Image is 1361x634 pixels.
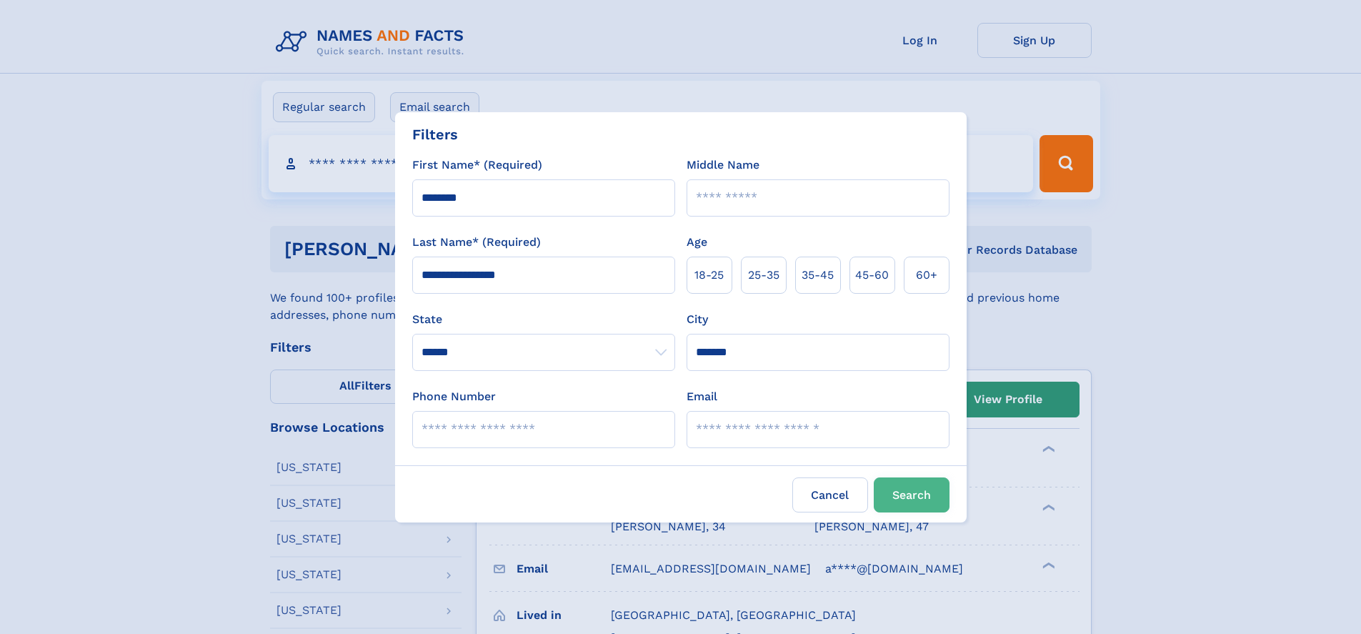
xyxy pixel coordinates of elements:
[412,157,542,174] label: First Name* (Required)
[748,267,779,284] span: 25‑35
[687,157,759,174] label: Middle Name
[874,477,949,512] button: Search
[412,388,496,405] label: Phone Number
[687,234,707,251] label: Age
[412,124,458,145] div: Filters
[855,267,889,284] span: 45‑60
[412,234,541,251] label: Last Name* (Required)
[694,267,724,284] span: 18‑25
[687,388,717,405] label: Email
[792,477,868,512] label: Cancel
[687,311,708,328] label: City
[412,311,675,328] label: State
[916,267,937,284] span: 60+
[802,267,834,284] span: 35‑45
